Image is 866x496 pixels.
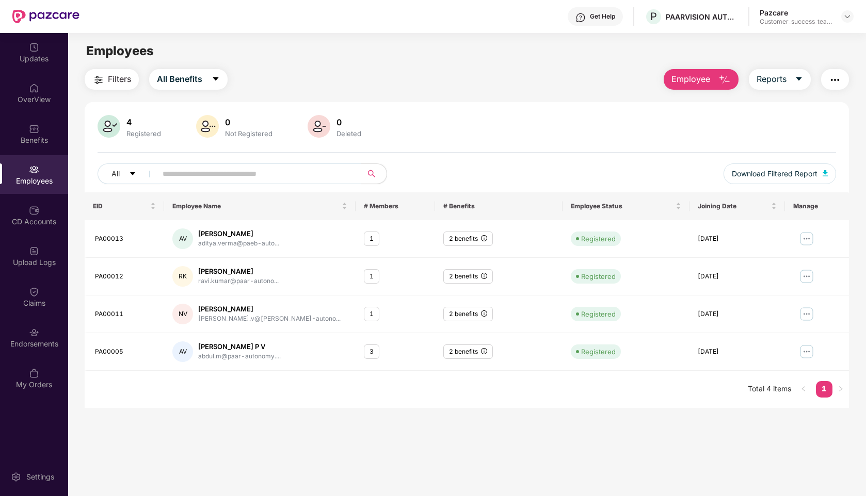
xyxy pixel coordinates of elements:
[198,229,279,239] div: [PERSON_NAME]
[85,192,164,220] th: EID
[111,168,120,179] span: All
[223,129,275,138] div: Not Registered
[481,348,487,354] span: info-circle
[196,115,219,138] img: svg+xml;base64,PHN2ZyB4bWxucz0iaHR0cDovL3d3dy53My5vcmcvMjAwMC9zdmciIHhtbG5zOnhsaW5rPSJodHRwOi8vd3...
[795,381,812,398] button: left
[361,163,387,184] button: search
[172,202,339,210] span: Employee Name
[95,272,156,282] div: PA00012
[443,269,493,284] div: 2 benefits
[29,164,39,175] img: svg+xml;base64,PHN2ZyBpZD0iRW1wbG95ZWVzIiB4bWxucz0iaHR0cDovL3d3dy53My5vcmcvMjAwMC9zdmciIHdpZHRoPS...
[29,246,39,256] img: svg+xml;base64,PHN2ZyBpZD0iVXBsb2FkX0xvZ3MiIGRhdGEtbmFtZT0iVXBsb2FkIExvZ3MiIHhtbG5zPSJodHRwOi8vd3...
[443,232,493,246] div: 2 benefits
[95,234,156,244] div: PA00013
[571,202,674,210] span: Employee Status
[698,234,777,244] div: [DATE]
[29,205,39,216] img: svg+xml;base64,PHN2ZyBpZD0iQ0RfQWNjb3VudHMiIGRhdGEtbmFtZT0iQ0QgQWNjb3VudHMiIHhtbG5zPSJodHRwOi8vd3...
[124,129,163,138] div: Registered
[838,386,844,392] span: right
[157,73,202,86] span: All Benefits
[198,267,279,276] div: [PERSON_NAME]
[481,235,487,241] span: info-circle
[798,343,815,360] img: manageButton
[650,10,657,23] span: P
[816,381,832,396] a: 1
[829,74,841,86] img: svg+xml;base64,PHN2ZyB4bWxucz0iaHR0cDovL3d3dy53My5vcmcvMjAwMC9zdmciIHdpZHRoPSIyNCIgaGVpZ2h0PSIyNC...
[664,69,739,90] button: Employee
[575,12,586,23] img: svg+xml;base64,PHN2ZyBpZD0iSGVscC0zMngzMiIgeG1sbnM9Imh0dHA6Ly93d3cudzMub3JnLzIwMDAvc3ZnIiB3aWR0aD...
[798,306,815,322] img: manageButton
[698,272,777,282] div: [DATE]
[718,74,731,86] img: svg+xml;base64,PHN2ZyB4bWxucz0iaHR0cDovL3d3dy53My5vcmcvMjAwMC9zdmciIHhtbG5zOnhsaW5rPSJodHRwOi8vd3...
[443,344,493,359] div: 2 benefits
[12,10,79,23] img: New Pazcare Logo
[361,170,381,178] span: search
[760,8,832,18] div: Pazcare
[832,381,849,398] button: right
[198,304,341,314] div: [PERSON_NAME]
[172,266,193,287] div: RK
[29,368,39,378] img: svg+xml;base64,PHN2ZyBpZD0iTXlfT3JkZXJzIiBkYXRhLW5hbWU9Ik15IE9yZGVycyIgeG1sbnM9Imh0dHA6Ly93d3cudz...
[364,344,379,359] div: 3
[798,268,815,285] img: manageButton
[172,228,193,249] div: AV
[23,472,57,482] div: Settings
[748,381,791,398] li: Total 4 items
[590,12,615,21] div: Get Help
[760,18,832,26] div: Customer_success_team_lead
[698,309,777,319] div: [DATE]
[95,347,156,357] div: PA00005
[164,192,355,220] th: Employee Name
[364,307,379,322] div: 1
[93,202,148,210] span: EID
[198,239,279,249] div: aditya.verma@paeb-auto...
[481,273,487,279] span: info-circle
[843,12,852,21] img: svg+xml;base64,PHN2ZyBpZD0iRHJvcGRvd24tMzJ4MzIiIHhtbG5zPSJodHRwOi8vd3d3LnczLm9yZy8yMDAwL3N2ZyIgd2...
[149,69,228,90] button: All Benefitscaret-down
[816,381,832,398] li: 1
[172,304,193,324] div: NV
[671,73,710,86] span: Employee
[749,69,811,90] button: Reportscaret-down
[481,310,487,317] span: info-circle
[86,43,154,58] span: Employees
[29,327,39,338] img: svg+xml;base64,PHN2ZyBpZD0iRW5kb3JzZW1lbnRzIiB4bWxucz0iaHR0cDovL3d3dy53My5vcmcvMjAwMC9zdmciIHdpZH...
[364,269,379,284] div: 1
[666,12,738,22] div: PAARVISION AUTONOMY PRIVATE LIMITED
[29,83,39,93] img: svg+xml;base64,PHN2ZyBpZD0iSG9tZSIgeG1sbnM9Imh0dHA6Ly93d3cudzMub3JnLzIwMDAvc3ZnIiB3aWR0aD0iMjAiIG...
[581,234,616,244] div: Registered
[334,129,363,138] div: Deleted
[698,347,777,357] div: [DATE]
[581,346,616,357] div: Registered
[172,341,193,362] div: AV
[334,117,363,127] div: 0
[308,115,330,138] img: svg+xml;base64,PHN2ZyB4bWxucz0iaHR0cDovL3d3dy53My5vcmcvMjAwMC9zdmciIHhtbG5zOnhsaW5rPSJodHRwOi8vd3...
[198,352,281,361] div: abdul.m@paar-autonomy....
[356,192,435,220] th: # Members
[724,163,836,184] button: Download Filtered Report
[29,124,39,134] img: svg+xml;base64,PHN2ZyBpZD0iQmVuZWZpdHMiIHhtbG5zPSJodHRwOi8vd3d3LnczLm9yZy8yMDAwL3N2ZyIgd2lkdGg9Ij...
[832,381,849,398] li: Next Page
[85,69,139,90] button: Filters
[108,73,131,86] span: Filters
[795,75,803,84] span: caret-down
[581,309,616,319] div: Registered
[581,271,616,282] div: Registered
[98,163,161,184] button: Allcaret-down
[785,192,848,220] th: Manage
[198,314,341,324] div: [PERSON_NAME].v@[PERSON_NAME]-autono...
[92,74,105,86] img: svg+xml;base64,PHN2ZyB4bWxucz0iaHR0cDovL3d3dy53My5vcmcvMjAwMC9zdmciIHdpZHRoPSIyNCIgaGVpZ2h0PSIyNC...
[757,73,787,86] span: Reports
[129,170,136,178] span: caret-down
[443,307,493,322] div: 2 benefits
[795,381,812,398] li: Previous Page
[29,287,39,297] img: svg+xml;base64,PHN2ZyBpZD0iQ2xhaW0iIHhtbG5zPSJodHRwOi8vd3d3LnczLm9yZy8yMDAwL3N2ZyIgd2lkdGg9IjIwIi...
[364,232,379,246] div: 1
[698,202,769,210] span: Joining Date
[563,192,690,220] th: Employee Status
[223,117,275,127] div: 0
[435,192,563,220] th: # Benefits
[798,230,815,247] img: manageButton
[823,170,828,176] img: svg+xml;base64,PHN2ZyB4bWxucz0iaHR0cDovL3d3dy53My5vcmcvMjAwMC9zdmciIHhtbG5zOnhsaW5rPSJodHRwOi8vd3...
[124,117,163,127] div: 4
